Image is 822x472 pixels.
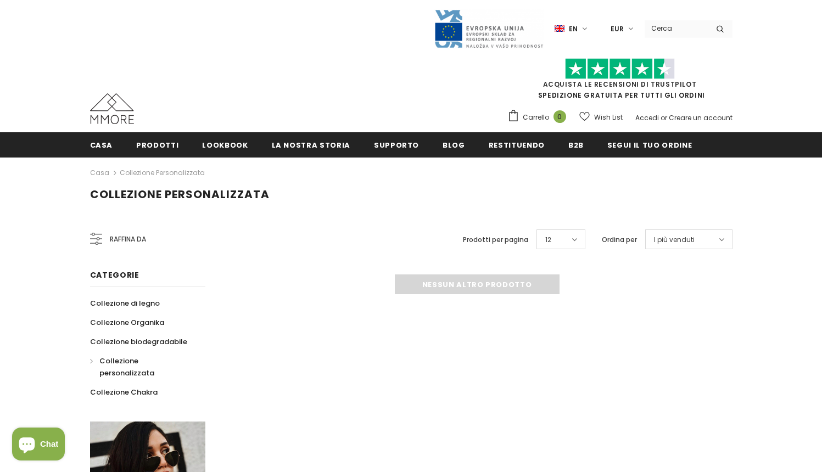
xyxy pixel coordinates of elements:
[594,112,623,123] span: Wish List
[545,234,551,245] span: 12
[374,132,419,157] a: supporto
[555,24,564,33] img: i-lang-1.png
[607,132,692,157] a: Segui il tuo ordine
[443,132,465,157] a: Blog
[90,132,113,157] a: Casa
[110,233,146,245] span: Raffina da
[489,140,545,150] span: Restituendo
[553,110,566,123] span: 0
[90,387,158,397] span: Collezione Chakra
[202,140,248,150] span: Lookbook
[645,20,708,36] input: Search Site
[568,132,584,157] a: B2B
[136,140,178,150] span: Prodotti
[669,113,732,122] a: Creare un account
[374,140,419,150] span: supporto
[523,112,549,123] span: Carrello
[434,24,544,33] a: Javni Razpis
[568,140,584,150] span: B2B
[661,113,667,122] span: or
[602,234,637,245] label: Ordina per
[202,132,248,157] a: Lookbook
[9,428,68,463] inbox-online-store-chat: Shopify online store chat
[565,58,675,80] img: Fidati di Pilot Stars
[443,140,465,150] span: Blog
[90,166,109,179] a: Casa
[272,140,350,150] span: La nostra storia
[90,294,160,313] a: Collezione di legno
[90,317,164,328] span: Collezione Organika
[90,336,187,347] span: Collezione biodegradabile
[434,9,544,49] img: Javni Razpis
[90,140,113,150] span: Casa
[272,132,350,157] a: La nostra storia
[654,234,695,245] span: I più venduti
[635,113,659,122] a: Accedi
[120,168,205,177] a: Collezione personalizzata
[136,132,178,157] a: Prodotti
[90,383,158,402] a: Collezione Chakra
[90,93,134,124] img: Casi MMORE
[90,187,270,202] span: Collezione personalizzata
[507,63,732,100] span: SPEDIZIONE GRATUITA PER TUTTI GLI ORDINI
[607,140,692,150] span: Segui il tuo ordine
[611,24,624,35] span: EUR
[489,132,545,157] a: Restituendo
[463,234,528,245] label: Prodotti per pagina
[90,298,160,308] span: Collezione di legno
[90,351,193,383] a: Collezione personalizzata
[543,80,697,89] a: Acquista le recensioni di TrustPilot
[90,332,187,351] a: Collezione biodegradabile
[507,109,572,126] a: Carrello 0
[579,108,623,127] a: Wish List
[569,24,578,35] span: en
[90,313,164,332] a: Collezione Organika
[99,356,154,378] span: Collezione personalizzata
[90,269,139,280] span: Categorie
